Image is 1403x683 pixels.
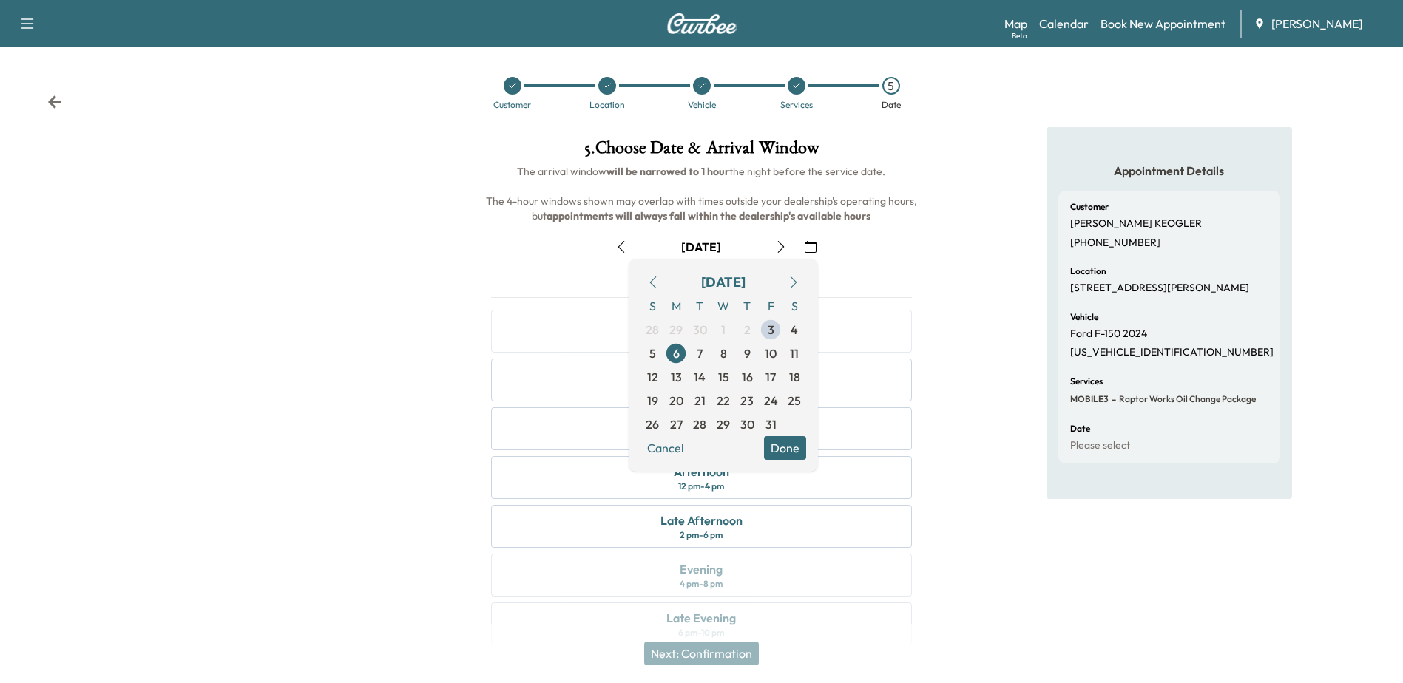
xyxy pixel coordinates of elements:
[680,529,723,541] div: 2 pm - 6 pm
[740,415,754,433] span: 30
[647,392,658,410] span: 19
[646,415,659,433] span: 26
[664,294,688,318] span: M
[640,436,691,460] button: Cancel
[764,392,778,410] span: 24
[1109,392,1116,407] span: -
[735,294,759,318] span: T
[647,368,658,386] span: 12
[720,344,727,362] span: 8
[744,321,751,339] span: 2
[606,165,729,178] b: will be narrowed to 1 hour
[673,344,680,362] span: 6
[742,368,753,386] span: 16
[1058,163,1280,179] h5: Appointment Details
[765,344,777,362] span: 10
[694,368,706,386] span: 14
[882,77,900,95] div: 5
[1070,203,1109,211] h6: Customer
[788,392,801,410] span: 25
[1070,217,1202,231] p: [PERSON_NAME] KEOGLER
[791,321,798,339] span: 4
[790,344,799,362] span: 11
[759,294,782,318] span: F
[1271,15,1362,33] span: [PERSON_NAME]
[1116,393,1256,405] span: Raptor Works Oil Change Package
[701,272,746,293] div: [DATE]
[678,480,724,492] div: 12 pm - 4 pm
[1070,393,1109,405] span: MOBILE3
[780,101,813,109] div: Services
[1070,327,1147,341] p: Ford F-150 2024
[660,512,743,529] div: Late Afternoon
[717,415,730,433] span: 29
[694,392,706,410] span: 21
[1070,237,1160,250] p: [PHONE_NUMBER]
[1070,267,1106,276] h6: Location
[1039,15,1089,33] a: Calendar
[1070,282,1249,295] p: [STREET_ADDRESS][PERSON_NAME]
[493,101,531,109] div: Customer
[717,392,730,410] span: 22
[1070,424,1090,433] h6: Date
[47,95,62,109] div: Back
[744,344,751,362] span: 9
[789,368,800,386] span: 18
[693,415,706,433] span: 28
[765,368,776,386] span: 17
[688,101,716,109] div: Vehicle
[640,294,664,318] span: S
[669,392,683,410] span: 20
[740,392,754,410] span: 23
[711,294,735,318] span: W
[693,321,707,339] span: 30
[721,321,726,339] span: 1
[649,344,656,362] span: 5
[486,165,919,222] span: The arrival window the night before the service date. The 4-hour windows shown may overlap with t...
[688,294,711,318] span: T
[646,321,659,339] span: 28
[765,415,777,433] span: 31
[1101,15,1225,33] a: Book New Appointment
[764,436,806,460] button: Done
[479,139,923,164] h1: 5 . Choose Date & Arrival Window
[1070,377,1103,386] h6: Services
[782,294,806,318] span: S
[666,13,737,34] img: Curbee Logo
[589,101,625,109] div: Location
[681,239,721,255] div: [DATE]
[882,101,901,109] div: Date
[1070,439,1130,452] p: Please select
[669,321,683,339] span: 29
[671,368,682,386] span: 13
[1070,313,1098,322] h6: Vehicle
[547,209,870,222] b: appointments will always fall within the dealership's available hours
[697,344,703,362] span: 7
[1012,30,1027,41] div: Beta
[718,368,729,386] span: 15
[1004,15,1027,33] a: MapBeta
[768,321,774,339] span: 3
[670,415,683,433] span: 27
[1070,346,1274,359] p: [US_VEHICLE_IDENTIFICATION_NUMBER]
